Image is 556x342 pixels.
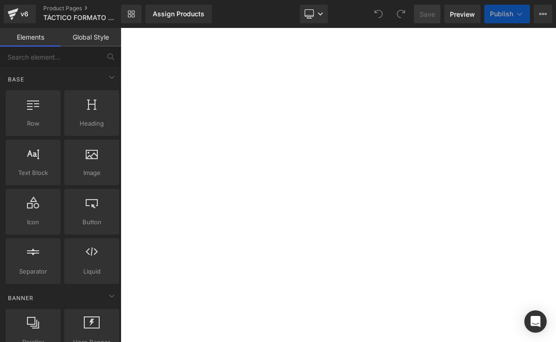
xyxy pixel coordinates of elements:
[534,5,552,23] button: More
[67,119,116,128] span: Heading
[490,10,513,18] span: Publish
[67,217,116,227] span: Button
[392,5,410,23] button: Redo
[153,10,204,18] div: Assign Products
[43,14,119,21] span: TÁCTICO FORMATO MÁRMOL
[4,5,36,23] a: v6
[524,310,547,333] div: Open Intercom Messenger
[369,5,388,23] button: Undo
[67,267,116,276] span: Liquid
[8,217,58,227] span: Icon
[444,5,481,23] a: Preview
[450,9,475,19] span: Preview
[8,119,58,128] span: Row
[7,75,25,84] span: Base
[484,5,530,23] button: Publish
[19,8,30,20] div: v6
[121,5,142,23] a: New Library
[8,267,58,276] span: Separator
[420,9,435,19] span: Save
[8,168,58,178] span: Text Block
[43,5,136,12] a: Product Pages
[67,168,116,178] span: Image
[7,294,34,302] span: Banner
[61,28,121,47] a: Global Style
